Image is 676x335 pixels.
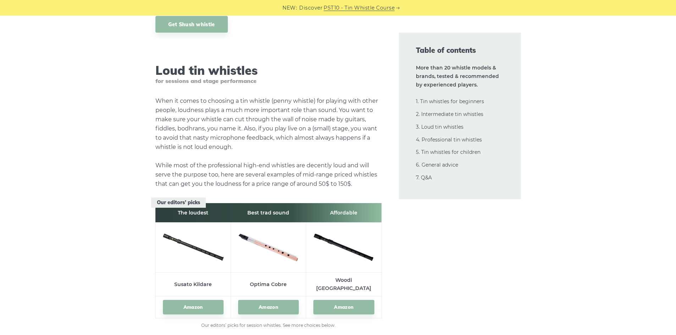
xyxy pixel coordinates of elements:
[163,300,224,314] a: Amazon
[282,4,297,12] span: NEW:
[416,65,499,88] strong: More than 20 whistle models & brands, tested & recommended by experienced players.
[155,322,382,329] figcaption: Our editors’ picks for session whistles. See more choices below.
[299,4,323,12] span: Discover
[155,16,228,33] a: Get Shush whistle
[416,98,484,105] a: 1. Tin whistles for beginners
[151,197,206,208] span: Our editors’ picks
[416,174,432,181] a: 7. Q&A
[155,203,231,222] th: The loudest
[231,273,306,296] td: Optima Cobre
[155,63,382,85] h2: Loud tin whistles
[313,300,374,314] a: Amazon
[313,226,374,267] img: Woodi Tin Whistle Set Preview
[416,45,504,55] span: Table of contents
[306,203,381,222] th: Affordable
[155,78,382,84] span: for sessions and stage performance
[416,111,483,117] a: 2. Intermediate tin whistles
[306,273,381,296] td: Woodi [GEOGRAPHIC_DATA]
[416,162,458,168] a: 6. General advice
[163,226,224,267] img: Susato Kildare Tin Whistle Preview
[155,273,231,296] td: Susato Kildare
[324,4,395,12] a: PST10 - Tin Whistle Course
[238,300,299,314] a: Amazon
[416,149,480,155] a: 5. Tin whistles for children
[231,203,306,222] th: Best trad sound
[416,124,463,130] a: 3. Loud tin whistles
[416,136,482,143] a: 4. Professional tin whistles
[238,226,299,267] img: Optima Cobre Tin Whistle Preview
[155,96,382,189] p: When it comes to choosing a tin whistle (penny whistle) for playing with other people, loudness p...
